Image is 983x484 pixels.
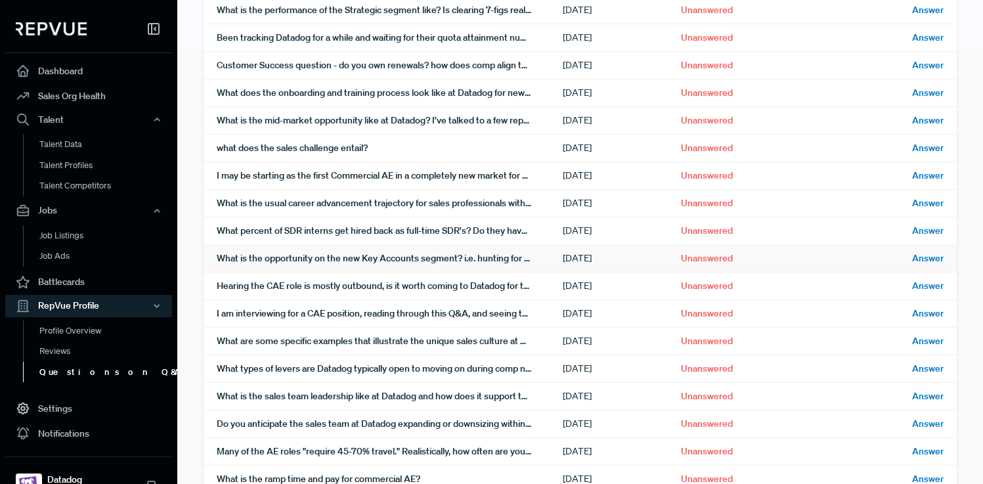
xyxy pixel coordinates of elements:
a: Job Ads [23,246,190,267]
div: [DATE] [563,162,681,189]
a: Job Listings [23,225,190,246]
div: [DATE] [563,107,681,134]
a: Notifications [5,421,172,446]
a: Profile Overview [23,320,190,341]
a: Sales Org Health [5,83,172,108]
div: What is the sales team leadership like at Datadog and how does it support the growth and success ... [217,383,563,410]
button: Jobs [5,200,172,222]
div: What is the opportunity on the new Key Accounts segment? i.e. hunting for remaining F100 accounts... [217,245,563,272]
span: Unanswered [681,334,733,348]
div: Many of the AE roles "require 45-70% travel." Realistically, how often are you traveling as an AE... [217,438,563,465]
div: [DATE] [563,135,681,162]
div: Do you anticipate the sales team at Datadog expanding or downsizing within the coming year? [217,410,563,437]
span: Unanswered [681,58,733,72]
span: Answer [912,196,944,210]
div: [DATE] [563,79,681,106]
span: Unanswered [681,224,733,238]
span: Unanswered [681,196,733,210]
span: Unanswered [681,86,733,100]
span: Answer [912,334,944,348]
div: What is the usual career advancement trajectory for sales professionals within the sales organiza... [217,190,563,217]
span: Answer [912,362,944,376]
div: [DATE] [563,245,681,272]
div: What are some specific examples that illustrate the unique sales culture at Datadog? [217,328,563,355]
span: Answer [912,58,944,72]
span: Answer [912,224,944,238]
a: Talent Competitors [23,175,190,196]
div: what does the sales challenge entail? [217,135,563,162]
div: I am interviewing for a CAE position, reading through this Q&A, and seeing that less than 10% of ... [217,300,563,327]
div: What does the onboarding and training process look like at Datadog for new sales team members? Di... [217,79,563,106]
span: Unanswered [681,307,733,320]
span: Unanswered [681,3,733,17]
span: Unanswered [681,252,733,265]
span: Answer [912,114,944,127]
div: What percent of SDR interns get hired back as full-time SDR's? Do they have to go through the int... [217,217,563,244]
span: Unanswered [681,31,733,45]
span: Answer [912,279,944,293]
div: Customer Success question - do you own renewals? how does comp align to renewals or other metrics... [217,52,563,79]
a: Dashboard [5,58,172,83]
span: Answer [912,417,944,431]
span: Answer [912,307,944,320]
span: Unanswered [681,417,733,431]
div: [DATE] [563,410,681,437]
div: Been tracking Datadog for a while and waiting for their quota attainment number to get better but... [217,24,563,51]
div: [DATE] [563,383,681,410]
div: [DATE] [563,190,681,217]
div: What is the mid-market opportunity like at Datadog? I've talked to a few reps and it seems extrem... [217,107,563,134]
div: [DATE] [563,300,681,327]
span: Answer [912,31,944,45]
a: Questions on Q&A [23,362,190,383]
span: Answer [912,252,944,265]
span: Unanswered [681,279,733,293]
span: Answer [912,3,944,17]
a: Reviews [23,341,190,362]
div: [DATE] [563,273,681,299]
span: Unanswered [681,389,733,403]
div: I may be starting as the first Commercial AE in a completely new market for Datadog where the ent... [217,162,563,189]
div: [DATE] [563,24,681,51]
div: [DATE] [563,52,681,79]
a: Talent Data [23,134,190,155]
button: Talent [5,108,172,131]
span: Answer [912,389,944,403]
span: Answer [912,86,944,100]
a: Settings [5,396,172,421]
div: [DATE] [563,438,681,465]
span: Unanswered [681,362,733,376]
span: Answer [912,445,944,458]
div: [DATE] [563,328,681,355]
div: Hearing the CAE role is mostly outbound, is it worth coming to Datadog for the AE title as a top-... [217,273,563,299]
span: Answer [912,141,944,155]
span: Unanswered [681,169,733,183]
button: RepVue Profile [5,295,172,317]
img: RepVue [16,22,87,35]
span: Unanswered [681,114,733,127]
span: Unanswered [681,141,733,155]
a: Battlecards [5,270,172,295]
span: Unanswered [681,445,733,458]
div: What types of levers are Datadog typically open to moving on during comp negotiations for Enterpr... [217,355,563,382]
a: Talent Profiles [23,155,190,176]
span: Answer [912,169,944,183]
div: [DATE] [563,217,681,244]
div: [DATE] [563,355,681,382]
